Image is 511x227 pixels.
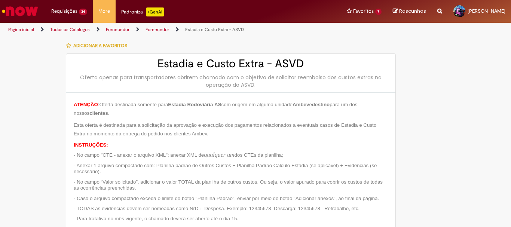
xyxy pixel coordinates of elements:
[74,179,383,191] span: - No campo “Valor solicitado”, adicionar o valor TOTAL da planilha de outros custos. Ou seja, o v...
[74,142,108,148] span: INSTRUÇÕES:
[98,7,110,15] span: More
[6,23,335,37] ul: Trilhas de página
[51,7,77,15] span: Requisições
[468,8,505,14] span: [PERSON_NAME]
[74,102,357,116] span: Oferta destinada somente para com origem em alguma unidade e para um dos nossos .
[375,9,382,15] span: 7
[74,102,98,107] span: ATENÇÃO
[74,196,379,201] span: - Caso o arquivo compactado exceda o limite do botão "Planilha Padrão", enviar por meio do botão ...
[106,27,129,33] a: Fornecedor
[74,122,376,136] span: Esta oferta é destinada para a solicitação da aprovação e execução dos pagamentos relacionados a ...
[73,43,127,49] span: Adicionar a Favoritos
[146,7,164,16] p: +GenAi
[74,58,388,70] h2: Estadia e Custo Extra - ASVD
[204,151,234,158] span: qualquer um
[98,102,100,107] span: :
[146,27,169,33] a: Fornecedor
[185,27,244,33] a: Estadia e Custo Extra - ASVD
[393,8,426,15] a: Rascunhos
[79,9,87,15] span: 34
[353,7,374,15] span: Favoritos
[89,110,108,116] span: clientes
[74,206,359,211] span: - TODAS as evidências devem ser nomeadas como NrDT_Despesa. Exemplo: 12345678_Descarga; 12345678_...
[8,27,34,33] a: Página inicial
[399,7,426,15] span: Rascunhos
[293,102,309,107] span: Ambev
[74,74,388,89] div: Oferta apenas para transportadores abrirem chamado com o objetivo de solicitar reembolso dos cust...
[121,7,164,16] div: Padroniza
[50,27,90,33] a: Todos os Catálogos
[74,216,238,221] span: - Para tratativa no mês vigente, o chamado deverá ser aberto até o dia 15.
[168,102,213,107] span: Estadia Rodoviária
[235,152,283,158] span: dos CTEs da planilha;
[214,102,221,107] span: AS
[66,38,131,53] button: Adicionar a Favoritos
[312,102,330,107] span: destino
[1,4,39,19] img: ServiceNow
[74,163,377,175] span: - Anexar 1 arquivo compactado com: Planilha padrão de Outros Custos + Planilha Padrão Cálculo Est...
[74,152,204,158] span: - No campo "CTE - anexar o arquivo XML"; anexar XML de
